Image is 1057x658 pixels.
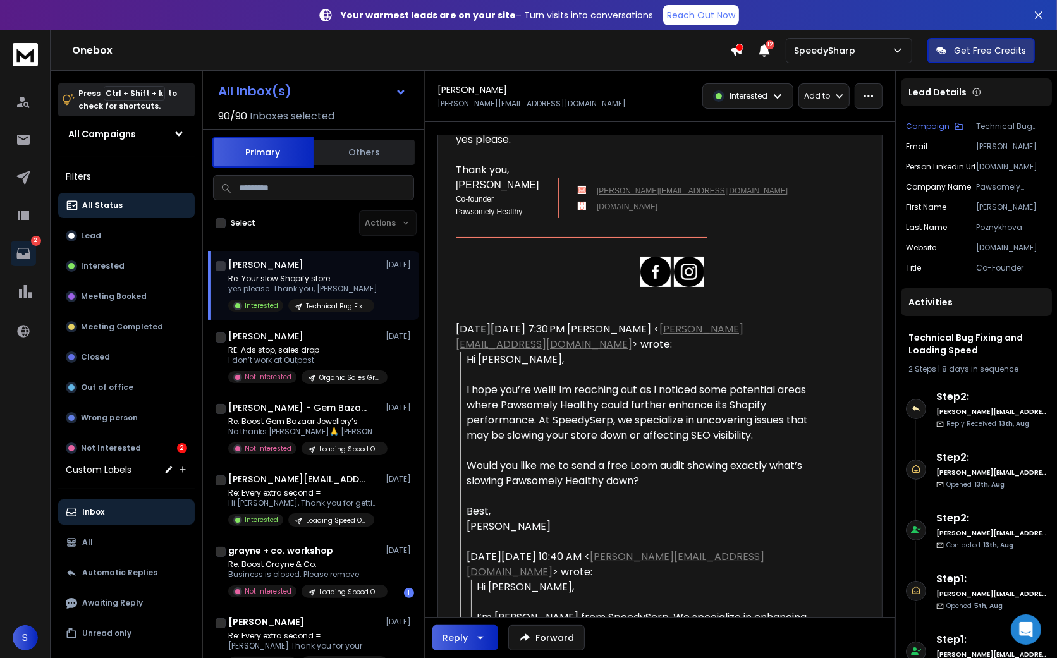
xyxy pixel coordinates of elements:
h6: Step 2 : [936,389,1047,405]
p: Automatic Replies [82,568,157,578]
h6: [PERSON_NAME][EMAIL_ADDRESS][DOMAIN_NAME] [936,528,1047,538]
div: Hi [PERSON_NAME], [477,580,825,595]
p: Meeting Booked [81,291,147,302]
h1: [PERSON_NAME] [228,259,303,271]
h1: Technical Bug Fixing and Loading Speed [908,331,1044,356]
p: Opened [946,601,1003,611]
button: Reply [432,625,498,650]
p: Re: Every extra second = [228,631,380,641]
div: [DATE][DATE] 7:30 PM [PERSON_NAME] < > wrote: [456,322,825,352]
p: Re: Boost Grayne & Co. [228,559,380,570]
button: Meeting Booked [58,284,195,309]
p: title [906,263,921,273]
button: Lead [58,223,195,248]
h3: Filters [58,168,195,185]
p: website [906,243,936,253]
button: All [58,530,195,555]
p: Out of office [81,382,133,393]
p: Loading Speed Optimization [319,587,380,597]
p: [DATE] [386,474,414,484]
h3: [PERSON_NAME] [456,178,539,193]
button: Primary [212,137,314,168]
div: | [908,364,1044,374]
button: Automatic Replies [58,560,195,585]
p: Interested [245,301,278,310]
a: Reach Out Now [663,5,739,25]
p: Campaign [906,121,950,131]
p: Closed [81,352,110,362]
p: Not Interested [81,443,141,453]
strong: Your warmest leads are on your site [341,9,516,21]
div: Open Intercom Messenger [1011,614,1041,645]
button: All Status [58,193,195,218]
span: 13th, Aug [983,540,1013,550]
div: Activities [901,288,1052,316]
p: Awaiting Reply [82,598,143,608]
label: Select [231,218,255,228]
button: Meeting Completed [58,314,195,339]
button: Inbox [58,499,195,525]
p: Re: Every extra second = [228,488,380,498]
p: Re: Boost Gem Bazaar Jewellery’s [228,417,380,427]
h1: All Campaigns [68,128,136,140]
div: yes please. [456,132,825,147]
h6: [PERSON_NAME][EMAIL_ADDRESS][DOMAIN_NAME] [936,407,1047,417]
p: [PERSON_NAME] [976,202,1047,212]
span: 12 [766,40,774,49]
p: Loading Speed Optimization [306,516,367,525]
p: Lead [81,231,101,241]
a: [PERSON_NAME][EMAIL_ADDRESS][DOMAIN_NAME] [467,549,764,579]
p: Technical Bug Fixing and Loading Speed [306,302,367,311]
div: [DATE][DATE] 10:40 AM < > wrote: [467,549,825,580]
p: [DOMAIN_NAME] [976,243,1047,253]
a: [PERSON_NAME][EMAIL_ADDRESS][DOMAIN_NAME] [597,186,788,195]
button: S [13,625,38,650]
span: 5th, Aug [974,601,1003,611]
p: All [82,537,93,547]
h6: Step 1 : [936,632,1047,647]
p: Lead Details [908,86,967,99]
p: Reply Received [946,419,1029,429]
p: Co-Founder [976,263,1047,273]
p: [PERSON_NAME] Thank you for your [228,641,380,651]
p: Reach Out Now [667,9,735,21]
p: Opened [946,480,1005,489]
p: 2 [31,236,41,246]
h1: [PERSON_NAME] [228,330,303,343]
p: Get Free Credits [954,44,1026,57]
p: Person Linkedin Url [906,162,975,172]
div: I’m [PERSON_NAME] from SpeedySerp. We specialize in enhancing Shopify stores by resolving technic... [477,610,825,655]
p: Meeting Completed [81,322,163,332]
p: [DOMAIN_NAME][URL][PERSON_NAME] [976,162,1047,172]
p: Interested [245,515,278,525]
p: Pawsomely Healthy [456,205,539,218]
button: Campaign [906,121,963,131]
p: Not Interested [245,587,291,596]
button: All Campaigns [58,121,195,147]
p: Not Interested [245,372,291,382]
p: [PERSON_NAME][EMAIL_ADDRESS][DOMAIN_NAME] [976,142,1047,152]
button: Wrong person [58,405,195,430]
div: 2 [177,443,187,453]
button: Unread only [58,621,195,646]
h1: grayne + co. workshop [228,544,333,557]
button: All Inbox(s) [208,78,417,104]
p: All Status [82,200,123,210]
div: I hope you’re well! Im reaching out as I noticed some potential areas where Pawsomely Healthy cou... [467,382,825,443]
p: Co-founder [456,193,539,205]
button: Get Free Credits [927,38,1035,63]
h6: Step 2 : [936,450,1047,465]
p: Last Name [906,222,947,233]
p: Technical Bug Fixing and Loading Speed [976,121,1047,131]
h1: [PERSON_NAME] [228,616,304,628]
div: Best, [PERSON_NAME] [467,504,825,534]
span: 13th, Aug [974,480,1005,489]
button: Others [314,138,415,166]
img: link-icon-2x.png [578,202,586,210]
span: 13th, Aug [999,419,1029,429]
a: [PERSON_NAME][EMAIL_ADDRESS][DOMAIN_NAME] [456,322,743,351]
p: [DATE] [386,617,414,627]
p: Loading Speed Optimization [319,444,380,454]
